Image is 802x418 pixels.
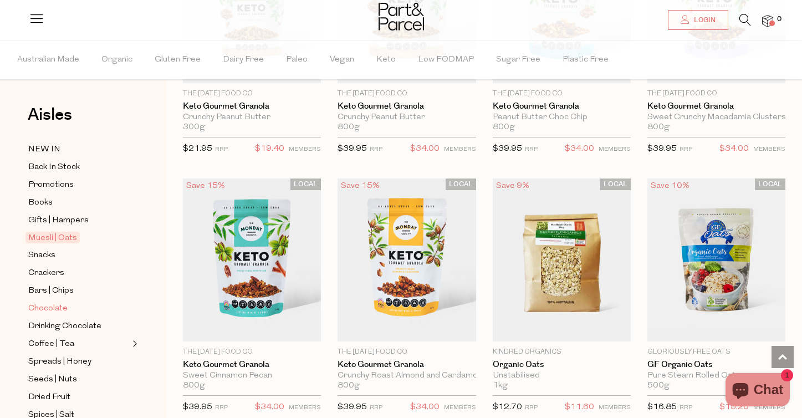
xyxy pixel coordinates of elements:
[183,371,321,381] div: Sweet Cinnamon Pecan
[28,302,68,315] span: Chocolate
[28,284,74,298] span: Bars | Chips
[28,390,129,404] a: Dried Fruit
[338,123,360,132] span: 800g
[28,355,129,369] a: Spreads | Honey
[647,347,785,357] p: Gloriously Free Oats
[338,403,367,411] span: $39.95
[493,360,631,370] a: Organic Oats
[25,232,80,243] span: Muesli | Oats
[286,40,308,79] span: Paleo
[255,400,284,415] span: $34.00
[28,373,129,386] a: Seeds | Nuts
[493,179,631,341] img: Organic Oats
[28,319,129,333] a: Drinking Chocolate
[496,40,540,79] span: Sugar Free
[647,371,785,381] div: Pure Steam Rolled Oats
[600,179,631,190] span: LOCAL
[493,89,631,99] p: The [DATE] Food Co
[647,403,677,411] span: $16.85
[525,405,538,411] small: RRP
[289,405,321,411] small: MEMBERS
[493,145,522,153] span: $39.95
[493,113,631,123] div: Peanut Butter Choc Chip
[255,142,284,156] span: $19.40
[130,337,137,350] button: Expand/Collapse Coffee | Tea
[647,101,785,111] a: Keto Gourmet Granola
[525,146,538,152] small: RRP
[338,360,476,370] a: Keto Gourmet Granola
[28,213,129,227] a: Gifts | Hampers
[290,179,321,190] span: LOCAL
[183,179,321,341] img: Keto Gourmet Granola
[376,40,396,79] span: Keto
[28,143,60,156] span: NEW IN
[183,123,205,132] span: 300g
[753,146,785,152] small: MEMBERS
[493,381,508,391] span: 1kg
[28,103,72,127] span: Aisles
[565,142,594,156] span: $34.00
[17,40,79,79] span: Australian Made
[493,403,522,411] span: $12.70
[647,113,785,123] div: Sweet Crunchy Macadamia Clusters
[28,106,72,134] a: Aisles
[338,113,476,123] div: Crunchy Peanut Butter
[493,347,631,357] p: Kindred Organics
[28,266,129,280] a: Crackers
[493,101,631,111] a: Keto Gourmet Granola
[338,89,476,99] p: The [DATE] Food Co
[410,400,440,415] span: $34.00
[28,337,129,351] a: Coffee | Tea
[565,400,594,415] span: $11.60
[223,40,264,79] span: Dairy Free
[647,89,785,99] p: The [DATE] Food Co
[28,338,74,351] span: Coffee | Tea
[647,360,785,370] a: GF Organic Oats
[446,179,476,190] span: LOCAL
[410,142,440,156] span: $34.00
[370,405,382,411] small: RRP
[493,179,533,193] div: Save 9%
[338,371,476,381] div: Crunchy Roast Almond and Cardamom
[668,10,728,30] a: Login
[183,381,205,391] span: 800g
[183,145,212,153] span: $21.95
[444,405,476,411] small: MEMBERS
[289,146,321,152] small: MEMBERS
[755,179,785,190] span: LOCAL
[338,381,360,391] span: 800g
[379,3,424,30] img: Part&Parcel
[28,267,64,280] span: Crackers
[722,373,793,409] inbox-online-store-chat: Shopify online store chat
[28,391,70,404] span: Dried Fruit
[28,248,129,262] a: Snacks
[183,347,321,357] p: The [DATE] Food Co
[28,178,129,192] a: Promotions
[215,405,228,411] small: RRP
[599,146,631,152] small: MEMBERS
[28,284,129,298] a: Bars | Chips
[647,381,670,391] span: 500g
[28,179,74,192] span: Promotions
[338,101,476,111] a: Keto Gourmet Granola
[28,142,129,156] a: NEW IN
[28,161,80,174] span: Back In Stock
[418,40,474,79] span: Low FODMAP
[774,14,784,24] span: 0
[680,146,692,152] small: RRP
[338,347,476,357] p: The [DATE] Food Co
[719,142,749,156] span: $34.00
[647,179,785,341] img: GF Organic Oats
[155,40,201,79] span: Gluten Free
[330,40,354,79] span: Vegan
[28,249,55,262] span: Snacks
[183,113,321,123] div: Crunchy Peanut Butter
[680,405,692,411] small: RRP
[183,179,228,193] div: Save 15%
[599,405,631,411] small: MEMBERS
[215,146,228,152] small: RRP
[183,101,321,111] a: Keto Gourmet Granola
[338,179,383,193] div: Save 15%
[101,40,132,79] span: Organic
[647,145,677,153] span: $39.95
